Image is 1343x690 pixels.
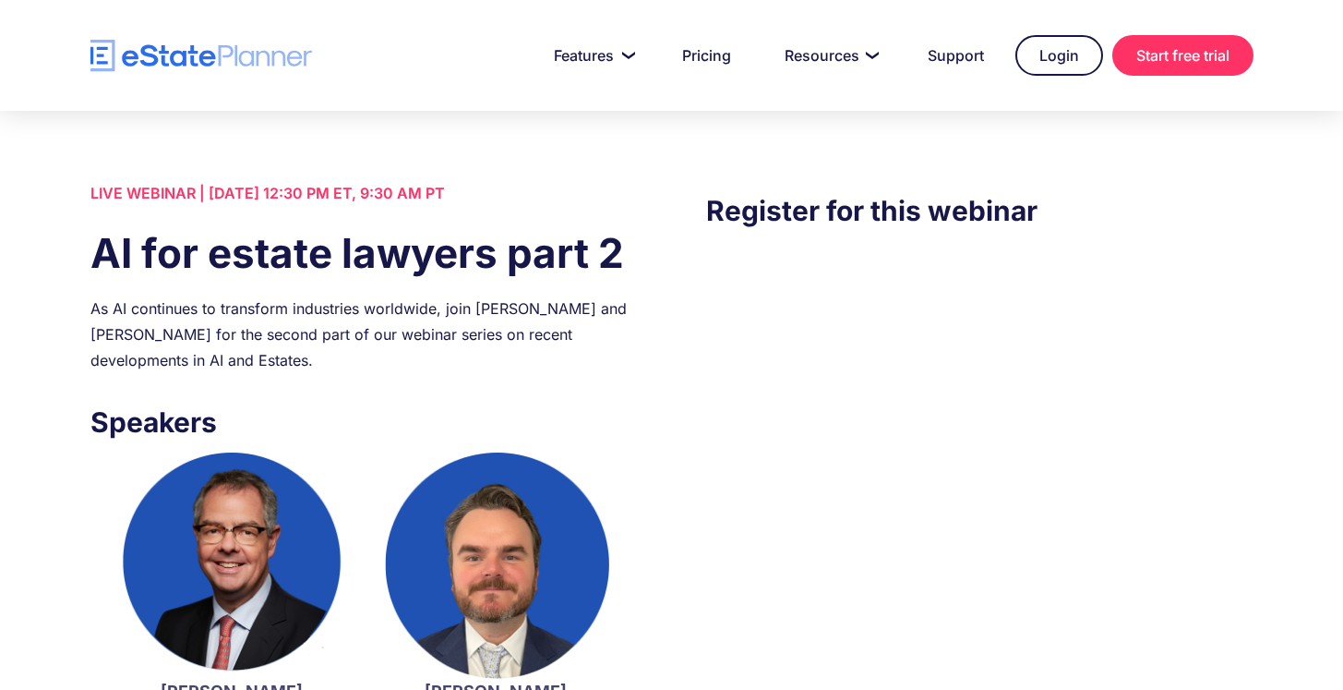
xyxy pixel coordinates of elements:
div: As AI continues to transform industries worldwide, join [PERSON_NAME] and [PERSON_NAME] for the s... [90,296,637,373]
a: Login [1015,35,1103,76]
iframe: Form 0 [706,269,1253,583]
h3: Speakers [90,401,637,443]
h1: AI for estate lawyers part 2 [90,224,637,282]
a: Features [532,37,651,74]
h3: Register for this webinar [706,189,1253,232]
a: Pricing [660,37,753,74]
a: Resources [762,37,896,74]
div: LIVE WEBINAR | [DATE] 12:30 PM ET, 9:30 AM PT [90,180,637,206]
a: Start free trial [1112,35,1253,76]
a: home [90,40,312,72]
a: Support [905,37,1006,74]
